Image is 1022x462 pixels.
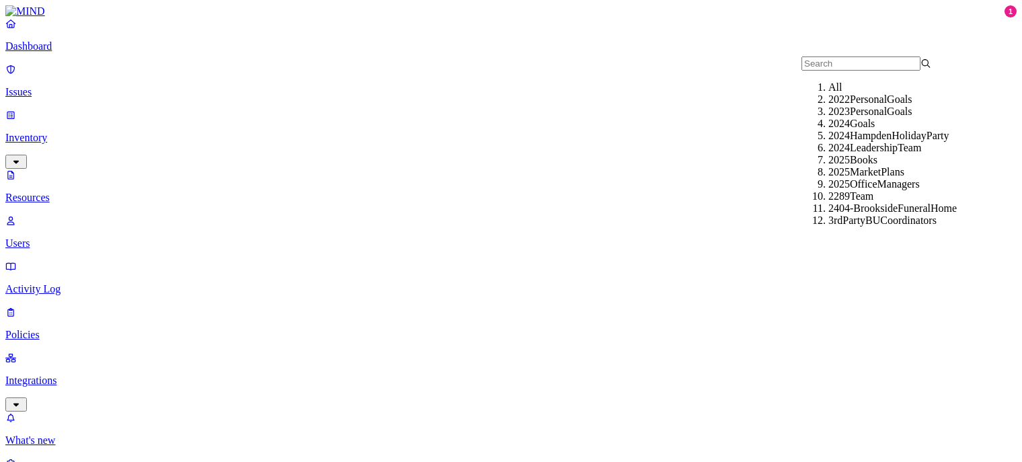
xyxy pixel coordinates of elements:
[5,17,1017,52] a: Dashboard
[5,5,45,17] img: MIND
[5,283,1017,295] p: Activity Log
[828,106,958,118] div: 2023PersonalGoals
[828,93,958,106] div: 2022PersonalGoals
[828,130,958,142] div: 2024HampdenHolidayParty
[828,166,958,178] div: 2025MarketPlans
[5,5,1017,17] a: MIND
[828,118,958,130] div: 2024Goals
[5,352,1017,410] a: Integrations
[801,56,920,71] input: Search
[5,86,1017,98] p: Issues
[5,306,1017,341] a: Policies
[828,202,958,215] div: 2404-BrooksideFuneralHome
[5,434,1017,447] p: What's new
[1005,5,1017,17] div: 1
[828,178,958,190] div: 2025OfficeManagers
[5,63,1017,98] a: Issues
[5,260,1017,295] a: Activity Log
[828,142,958,154] div: 2024LeadershipTeam
[5,412,1017,447] a: What's new
[5,109,1017,167] a: Inventory
[5,375,1017,387] p: Integrations
[828,81,958,93] div: All
[828,190,958,202] div: 2289Team
[5,40,1017,52] p: Dashboard
[5,132,1017,144] p: Inventory
[5,329,1017,341] p: Policies
[828,215,958,227] div: 3rdPartyBUCoordinators
[828,154,958,166] div: 2025Books
[5,237,1017,249] p: Users
[5,215,1017,249] a: Users
[5,192,1017,204] p: Resources
[5,169,1017,204] a: Resources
